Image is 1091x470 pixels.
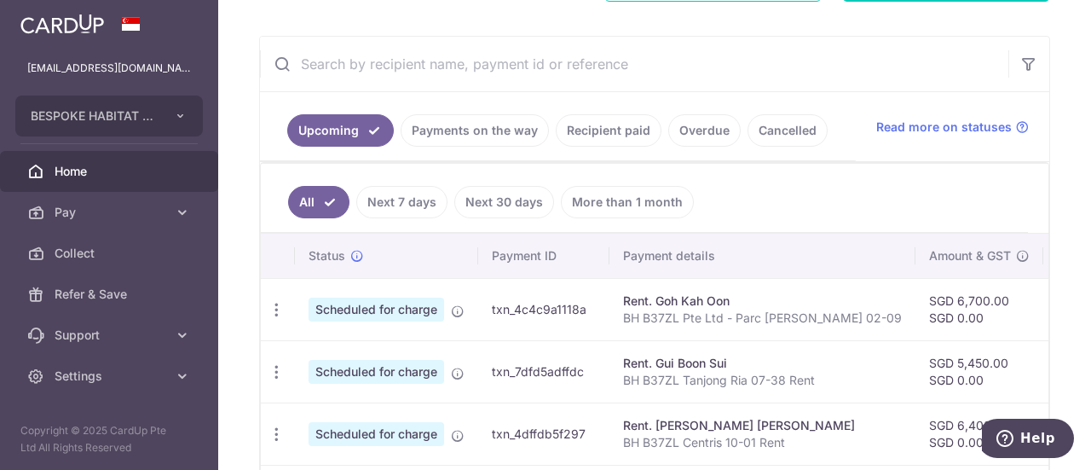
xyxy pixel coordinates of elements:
span: Settings [55,368,167,385]
td: txn_4c4c9a1118a [478,278,609,340]
a: Cancelled [748,114,828,147]
span: Scheduled for charge [309,422,444,446]
div: Rent. [PERSON_NAME] [PERSON_NAME] [623,417,902,434]
a: Next 7 days [356,186,447,218]
td: SGD 6,400.00 SGD 0.00 [915,403,1043,465]
a: Upcoming [287,114,394,147]
img: CardUp [20,14,104,34]
div: Rent. Goh Kah Oon [623,293,902,310]
p: BH B37ZL Centris 10-01 Rent [623,434,902,451]
span: Pay [55,204,167,221]
span: Scheduled for charge [309,360,444,384]
iframe: Opens a widget where you can find more information [982,419,1074,461]
input: Search by recipient name, payment id or reference [260,37,1008,91]
span: Support [55,327,167,344]
a: All [288,186,349,218]
th: Payment details [609,234,915,278]
span: Amount & GST [929,247,1011,264]
a: Overdue [668,114,741,147]
a: More than 1 month [561,186,694,218]
span: Read more on statuses [876,119,1012,136]
p: BH B37ZL Tanjong Ria 07-38 Rent [623,372,902,389]
td: txn_7dfd5adffdc [478,340,609,403]
span: Refer & Save [55,286,167,303]
div: Rent. Gui Boon Sui [623,355,902,372]
a: Next 30 days [454,186,554,218]
a: Read more on statuses [876,119,1029,136]
a: Payments on the way [401,114,549,147]
td: txn_4dffdb5f297 [478,403,609,465]
span: Status [309,247,345,264]
p: [EMAIL_ADDRESS][DOMAIN_NAME] [27,60,191,77]
a: Recipient paid [556,114,661,147]
p: BH B37ZL Pte Ltd - Parc [PERSON_NAME] 02-09 [623,310,902,327]
td: SGD 6,700.00 SGD 0.00 [915,278,1043,340]
td: SGD 5,450.00 SGD 0.00 [915,340,1043,403]
span: Collect [55,245,167,262]
span: Scheduled for charge [309,298,444,322]
span: BESPOKE HABITAT B37ZL PTE. LTD. [31,107,157,125]
button: BESPOKE HABITAT B37ZL PTE. LTD. [15,96,203,136]
th: Payment ID [478,234,609,278]
span: Home [55,163,167,180]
